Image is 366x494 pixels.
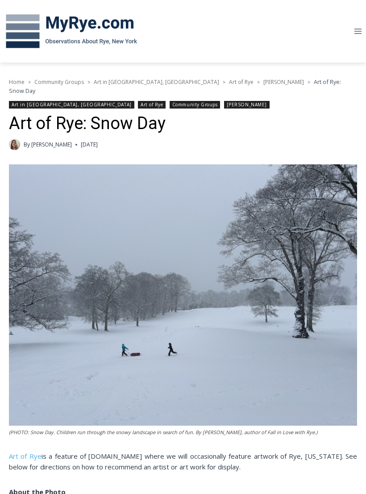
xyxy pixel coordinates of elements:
a: Art of Rye [9,452,42,461]
a: Art in [GEOGRAPHIC_DATA], [GEOGRAPHIC_DATA] [9,101,134,109]
h1: Art of Rye: Snow Day [9,113,357,134]
a: [PERSON_NAME] [263,78,304,86]
span: > [308,79,310,85]
time: [DATE] [81,140,98,149]
a: Art in [GEOGRAPHIC_DATA], [GEOGRAPHIC_DATA] [94,78,219,86]
button: Open menu [349,24,366,38]
a: [PERSON_NAME] [224,101,270,109]
p: is a feature of [DOMAIN_NAME] where we will occasionally feature artwork of Rye, [US_STATE]. See ... [9,451,357,472]
span: > [223,79,225,85]
span: > [28,79,31,85]
span: > [87,79,90,85]
em: (PHOTO: Snow Day. Children run through the snowy landscape in search of fun. By [PERSON_NAME], au... [9,429,317,435]
a: Home [9,78,25,86]
nav: Breadcrumbs [9,77,357,96]
a: Art of Rye [138,101,166,109]
a: Art of Rye [229,78,254,86]
a: Community Groups [170,101,220,109]
a: Community Groups [34,78,84,86]
a: Author image [9,139,20,150]
img: (PHOTO: MyRye.com intern Amélie Coghlan, 2025. Contributed.) [9,139,20,150]
a: [PERSON_NAME] [31,141,72,148]
span: > [257,79,260,85]
span: By [24,140,30,149]
img: (PHOTO: Snow Day. Children run through the snowy landscape in search of fun. By Stacey Massey, au... [9,164,357,426]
